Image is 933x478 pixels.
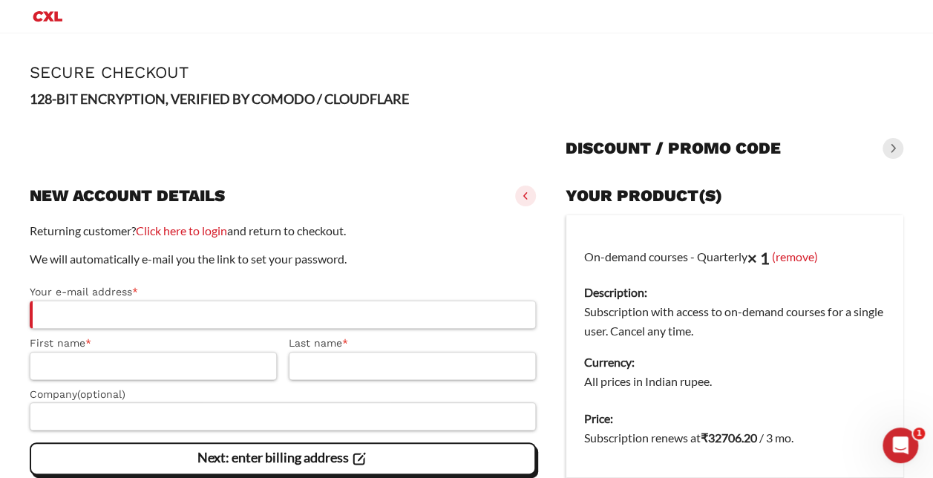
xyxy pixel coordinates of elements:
[30,63,903,82] h1: Secure Checkout
[30,186,225,206] h3: New account details
[883,428,918,463] iframe: Intercom live chat
[30,386,536,403] label: Company
[566,138,781,159] h3: Discount / promo code
[701,430,708,445] span: ₹
[584,302,885,341] dd: Subscription with access to on-demand courses for a single user. Cancel any time.
[759,430,791,445] span: / 3 mo
[30,335,277,352] label: First name
[136,223,227,238] a: Click here to login
[747,248,770,268] strong: × 1
[30,442,536,475] vaadin-button: Next: enter billing address
[30,284,536,301] label: Your e-mail address
[30,249,536,269] p: We will automatically e-mail you the link to set your password.
[566,215,903,401] td: On-demand courses - Quarterly
[584,372,885,391] dd: All prices in Indian rupee.
[701,430,757,445] bdi: 32706.20
[913,428,925,439] span: 1
[77,388,125,400] span: (optional)
[584,283,885,302] dt: Description:
[30,221,536,240] p: Returning customer? and return to checkout.
[584,409,885,428] dt: Price:
[289,335,536,352] label: Last name
[584,430,793,445] span: Subscription renews at .
[772,249,818,263] a: (remove)
[584,353,885,372] dt: Currency:
[30,91,409,107] strong: 128-BIT ENCRYPTION, VERIFIED BY COMODO / CLOUDFLARE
